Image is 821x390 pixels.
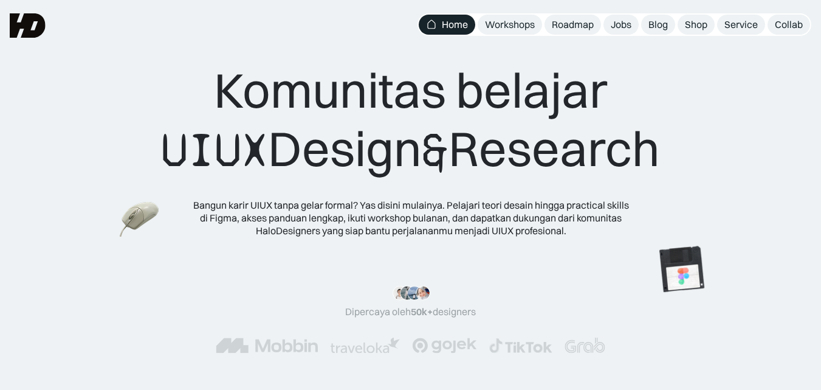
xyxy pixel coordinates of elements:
div: Blog [648,18,668,31]
a: Roadmap [544,15,601,35]
a: Home [419,15,475,35]
div: Shop [685,18,707,31]
a: Service [717,15,765,35]
div: Roadmap [552,18,594,31]
a: Collab [768,15,810,35]
span: 50k+ [411,305,433,318]
a: Blog [641,15,675,35]
a: Workshops [478,15,542,35]
div: Dipercaya oleh designers [345,305,476,318]
div: Komunitas belajar Design Research [161,61,660,179]
div: Workshops [485,18,535,31]
div: Bangun karir UIUX tanpa gelar formal? Yas disini mulainya. Pelajari teori desain hingga practical... [192,199,630,237]
div: Jobs [611,18,631,31]
div: Service [724,18,758,31]
a: Shop [678,15,715,35]
a: Jobs [603,15,639,35]
span: UIUX [161,121,268,179]
div: Collab [775,18,803,31]
span: & [422,121,448,179]
div: Home [442,18,468,31]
